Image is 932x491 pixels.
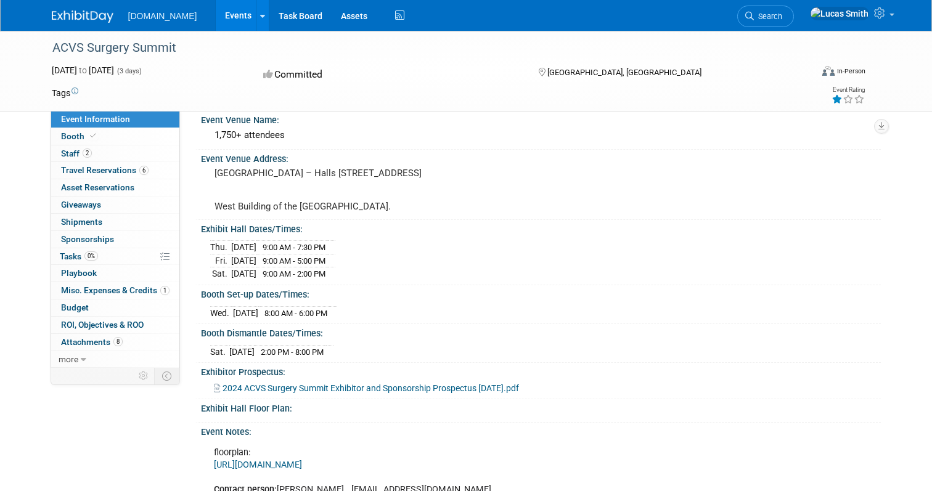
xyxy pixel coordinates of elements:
span: 0% [84,251,98,261]
td: Sat. [210,267,231,280]
a: Misc. Expenses & Credits1 [51,282,179,299]
td: Tags [52,87,78,99]
span: Giveaways [61,200,101,209]
a: Travel Reservations6 [51,162,179,179]
a: Playbook [51,265,179,282]
td: [DATE] [233,306,258,319]
td: Personalize Event Tab Strip [133,368,155,384]
a: Attachments8 [51,334,179,351]
div: In-Person [836,67,865,76]
span: Asset Reservations [61,182,134,192]
span: (3 days) [116,67,142,75]
span: Event Information [61,114,130,124]
i: Booth reservation complete [90,132,96,139]
div: Booth Dismantle Dates/Times: [201,324,881,339]
span: 9:00 AM - 5:00 PM [263,256,325,266]
pre: [GEOGRAPHIC_DATA] – Halls [STREET_ADDRESS] West Building of the [GEOGRAPHIC_DATA]. [215,168,471,212]
div: Event Rating [832,87,865,93]
a: Event Information [51,111,179,128]
div: 1,750+ attendees [210,126,872,145]
div: Event Venue Name: [201,111,881,126]
a: ROI, Objectives & ROO [51,317,179,333]
a: Sponsorships [51,231,179,248]
span: to [77,65,89,75]
td: [DATE] [231,241,256,254]
div: Exhibit Hall Dates/Times: [201,220,881,235]
span: Misc. Expenses & Credits [61,285,170,295]
td: Sat. [210,345,229,358]
span: Travel Reservations [61,165,149,175]
a: Budget [51,299,179,316]
span: Booth [61,131,99,141]
a: Booth [51,128,179,145]
span: Budget [61,302,89,312]
span: 9:00 AM - 7:30 PM [263,243,325,252]
span: Sponsorships [61,234,114,244]
a: Asset Reservations [51,179,179,196]
a: 2024 ACVS Surgery Summit Exhibitor and Sponsorship Prospectus [DATE].pdf [214,383,519,393]
span: 6 [139,166,149,175]
div: Booth Set-up Dates/Times: [201,285,881,301]
span: 2024 ACVS Surgery Summit Exhibitor and Sponsorship Prospectus [DATE].pdf [223,383,519,393]
div: Committed [260,64,518,86]
div: Event Format [745,64,865,83]
img: Format-Inperson.png [822,66,835,76]
span: more [59,354,78,364]
span: 9:00 AM - 2:00 PM [263,269,325,278]
a: Staff2 [51,145,179,162]
td: Thu. [210,241,231,254]
span: Search [754,12,782,21]
span: 8 [113,337,123,346]
a: Tasks0% [51,248,179,265]
span: ROI, Objectives & ROO [61,320,144,330]
td: Wed. [210,306,233,319]
td: [DATE] [229,345,255,358]
a: Giveaways [51,197,179,213]
span: [DATE] [DATE] [52,65,114,75]
span: Playbook [61,268,97,278]
a: [URL][DOMAIN_NAME] [214,460,302,470]
td: Fri. [210,254,231,267]
a: Search [737,6,794,27]
div: Event Venue Address: [201,150,881,165]
td: [DATE] [231,254,256,267]
a: more [51,351,179,368]
span: 2:00 PM - 8:00 PM [261,347,324,357]
span: 1 [160,286,170,295]
span: Staff [61,148,92,158]
a: Shipments [51,214,179,230]
span: Attachments [61,337,123,347]
div: Exhibitor Prospectus: [201,363,881,378]
td: Toggle Event Tabs [154,368,179,384]
span: 2 [83,148,92,158]
td: [DATE] [231,267,256,280]
span: [DOMAIN_NAME] [128,11,197,21]
div: Exhibit Hall Floor Plan: [201,399,881,415]
span: 8:00 AM - 6:00 PM [264,309,327,318]
img: ExhibitDay [52,10,113,23]
span: [GEOGRAPHIC_DATA], [GEOGRAPHIC_DATA] [547,68,701,77]
span: Shipments [61,217,102,227]
span: Tasks [60,251,98,261]
div: Event Notes: [201,423,881,438]
img: Lucas Smith [810,7,869,20]
div: ACVS Surgery Summit [48,37,796,59]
